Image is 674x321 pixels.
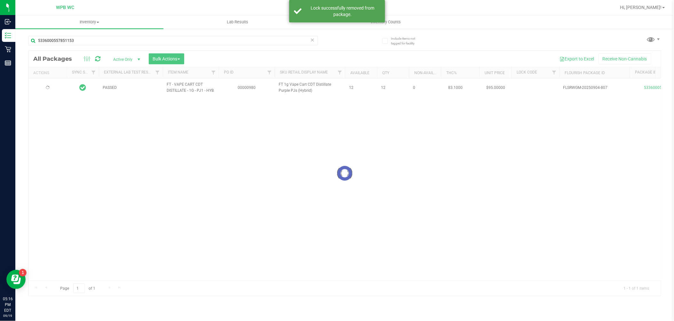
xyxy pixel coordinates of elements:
iframe: Resource center unread badge [19,269,27,277]
input: Search Package ID, Item Name, SKU, Lot or Part Number... [28,36,318,45]
inline-svg: Inventory [5,32,11,39]
iframe: Resource center [6,270,26,289]
span: Inventory [15,19,163,25]
span: Lab Results [218,19,257,25]
p: 05:16 PM EDT [3,296,12,313]
inline-svg: Reports [5,60,11,66]
span: Clear [310,36,315,44]
span: Include items not tagged for facility [391,36,423,46]
a: Lab Results [163,15,312,29]
a: Inventory Counts [312,15,460,29]
p: 09/19 [3,313,12,318]
div: Lock successfully removed from package. [305,5,380,18]
a: Inventory [15,15,163,29]
inline-svg: Retail [5,46,11,52]
span: Hi, [PERSON_NAME]! [620,5,662,10]
span: Inventory Counts [362,19,409,25]
inline-svg: Inbound [5,19,11,25]
span: WPB WC [56,5,75,10]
